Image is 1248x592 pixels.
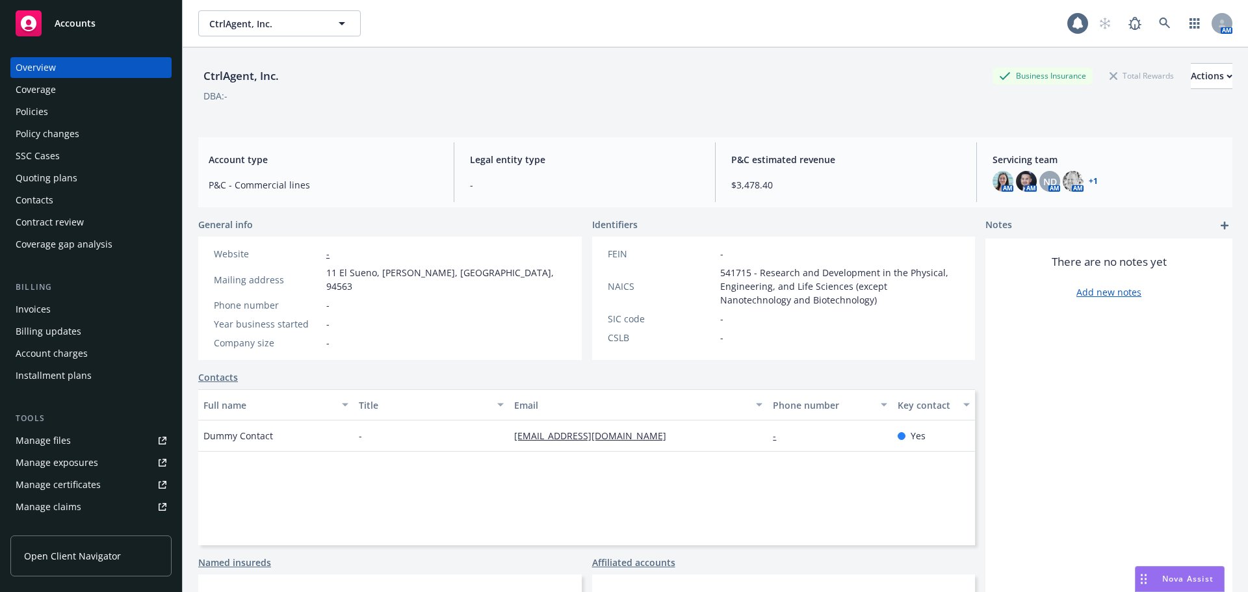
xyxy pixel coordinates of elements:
[203,398,334,412] div: Full name
[731,153,961,166] span: P&C estimated revenue
[16,190,53,211] div: Contacts
[592,556,675,569] a: Affiliated accounts
[198,556,271,569] a: Named insureds
[1016,171,1037,192] img: photo
[326,336,330,350] span: -
[608,312,715,326] div: SIC code
[16,168,77,188] div: Quoting plans
[911,429,926,443] span: Yes
[898,398,955,412] div: Key contact
[1152,10,1178,36] a: Search
[10,212,172,233] a: Contract review
[10,365,172,386] a: Installment plans
[1076,285,1141,299] a: Add new notes
[1092,10,1118,36] a: Start snowing
[608,279,715,293] div: NAICS
[470,178,699,192] span: -
[16,79,56,100] div: Coverage
[1162,573,1214,584] span: Nova Assist
[892,389,975,420] button: Key contact
[10,343,172,364] a: Account charges
[16,212,84,233] div: Contract review
[1191,64,1232,88] div: Actions
[1217,218,1232,233] a: add
[10,168,172,188] a: Quoting plans
[720,247,723,261] span: -
[10,123,172,144] a: Policy changes
[214,336,321,350] div: Company size
[214,317,321,331] div: Year business started
[993,153,1222,166] span: Servicing team
[773,430,786,442] a: -
[198,370,238,384] a: Contacts
[16,365,92,386] div: Installment plans
[985,218,1012,233] span: Notes
[16,474,101,495] div: Manage certificates
[1136,567,1152,591] div: Drag to move
[509,389,768,420] button: Email
[16,452,98,473] div: Manage exposures
[1182,10,1208,36] a: Switch app
[608,331,715,344] div: CSLB
[326,248,330,260] a: -
[768,389,892,420] button: Phone number
[209,17,322,31] span: CtrlAgent, Inc.
[993,171,1013,192] img: photo
[198,68,284,84] div: CtrlAgent, Inc.
[10,5,172,42] a: Accounts
[16,146,60,166] div: SSC Cases
[514,430,677,442] a: [EMAIL_ADDRESS][DOMAIN_NAME]
[10,281,172,294] div: Billing
[16,299,51,320] div: Invoices
[10,496,172,517] a: Manage claims
[1052,254,1167,270] span: There are no notes yet
[359,429,362,443] span: -
[10,430,172,451] a: Manage files
[10,190,172,211] a: Contacts
[326,298,330,312] span: -
[16,519,77,539] div: Manage BORs
[16,430,71,451] div: Manage files
[1103,68,1180,84] div: Total Rewards
[16,57,56,78] div: Overview
[214,273,321,287] div: Mailing address
[24,549,121,563] span: Open Client Navigator
[731,178,961,192] span: $3,478.40
[16,321,81,342] div: Billing updates
[359,398,489,412] div: Title
[10,519,172,539] a: Manage BORs
[203,429,273,443] span: Dummy Contact
[1122,10,1148,36] a: Report a Bug
[1191,63,1232,89] button: Actions
[720,266,960,307] span: 541715 - Research and Development in the Physical, Engineering, and Life Sciences (except Nanotec...
[354,389,509,420] button: Title
[198,218,253,231] span: General info
[10,101,172,122] a: Policies
[592,218,638,231] span: Identifiers
[10,321,172,342] a: Billing updates
[470,153,699,166] span: Legal entity type
[16,101,48,122] div: Policies
[214,298,321,312] div: Phone number
[16,496,81,517] div: Manage claims
[16,123,79,144] div: Policy changes
[1135,566,1225,592] button: Nova Assist
[326,266,566,293] span: 11 El Sueno, [PERSON_NAME], [GEOGRAPHIC_DATA], 94563
[514,398,748,412] div: Email
[10,474,172,495] a: Manage certificates
[10,299,172,320] a: Invoices
[198,389,354,420] button: Full name
[203,89,227,103] div: DBA: -
[993,68,1093,84] div: Business Insurance
[773,398,872,412] div: Phone number
[10,146,172,166] a: SSC Cases
[10,234,172,255] a: Coverage gap analysis
[326,317,330,331] span: -
[10,452,172,473] a: Manage exposures
[55,18,96,29] span: Accounts
[10,57,172,78] a: Overview
[16,343,88,364] div: Account charges
[720,331,723,344] span: -
[1089,177,1098,185] a: +1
